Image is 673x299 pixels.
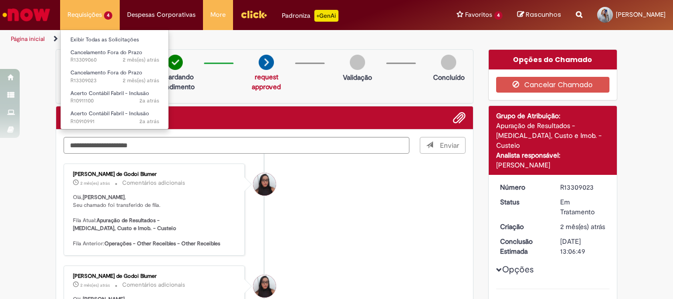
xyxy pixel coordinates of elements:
[433,72,465,82] p: Concluído
[489,50,617,69] div: Opções do Chamado
[139,118,159,125] time: 29/12/2023 14:28:21
[314,10,338,22] p: +GenAi
[61,108,169,127] a: Aberto R10910991 : Acerto Contábil Fabril - Inclusão
[253,173,276,196] div: Maisa Franco De Godoi Blumer
[253,275,276,298] div: Maisa Franco De Godoi Blumer
[104,240,220,247] b: Operações - Other Receibles - Other Receibles
[1,5,52,25] img: ServiceNow
[343,72,372,82] p: Validação
[496,160,610,170] div: [PERSON_NAME]
[73,273,237,279] div: [PERSON_NAME] de Godoi Blumer
[61,88,169,106] a: Aberto R10911100 : Acerto Contábil Fabril - Inclusão
[123,56,159,64] time: 21/07/2025 11:11:36
[70,69,142,76] span: Cancelamento Fora do Prazo
[70,90,149,97] span: Acerto Contábil Fabril - Inclusão
[70,77,159,85] span: R13309023
[560,182,606,192] div: R13309023
[496,111,610,121] div: Grupo de Atribuição:
[64,137,409,154] textarea: Digite sua mensagem aqui...
[560,222,606,232] div: 21/07/2025 11:06:43
[259,55,274,70] img: arrow-next.png
[122,281,185,289] small: Comentários adicionais
[7,30,441,48] ul: Trilhas de página
[67,10,102,20] span: Requisições
[127,10,196,20] span: Despesas Corporativas
[168,55,183,70] img: check-circle-green.png
[453,111,466,124] button: Adicionar anexos
[73,171,237,177] div: [PERSON_NAME] de Godoi Blumer
[252,72,281,91] a: request approved
[122,179,185,187] small: Comentários adicionais
[441,55,456,70] img: img-circle-grey.png
[80,282,110,288] time: 13/08/2025 13:46:10
[560,236,606,256] div: [DATE] 13:06:49
[616,10,666,19] span: [PERSON_NAME]
[123,56,159,64] span: 2 mês(es) atrás
[526,10,561,19] span: Rascunhos
[70,97,159,105] span: R10911100
[560,222,605,231] span: 2 mês(es) atrás
[493,222,553,232] dt: Criação
[80,180,110,186] span: 2 mês(es) atrás
[465,10,492,20] span: Favoritos
[80,180,110,186] time: 13/08/2025 13:46:47
[493,236,553,256] dt: Conclusão Estimada
[350,55,365,70] img: img-circle-grey.png
[70,110,149,117] span: Acerto Contábil Fabril - Inclusão
[240,7,267,22] img: click_logo_yellow_360x200.png
[139,118,159,125] span: 2a atrás
[496,150,610,160] div: Analista responsável:
[123,77,159,84] span: 2 mês(es) atrás
[73,194,237,248] p: Olá, , Seu chamado foi transferido de fila. Fila Atual: Fila Anterior:
[139,97,159,104] span: 2a atrás
[60,30,169,130] ul: Requisições
[493,197,553,207] dt: Status
[123,77,159,84] time: 21/07/2025 11:06:46
[282,10,338,22] div: Padroniza
[61,67,169,86] a: Aberto R13309023 : Cancelamento Fora do Prazo
[70,49,142,56] span: Cancelamento Fora do Prazo
[73,217,176,232] b: Apuração de Resultados - [MEDICAL_DATA], Custo e Imob. - Custeio
[83,194,125,201] b: [PERSON_NAME]
[560,197,606,217] div: Em Tratamento
[493,182,553,192] dt: Número
[11,35,45,43] a: Página inicial
[80,282,110,288] span: 2 mês(es) atrás
[70,118,159,126] span: R10910991
[210,10,226,20] span: More
[517,10,561,20] a: Rascunhos
[151,72,199,92] p: Aguardando atendimento
[61,34,169,45] a: Exibir Todas as Solicitações
[139,97,159,104] time: 29/12/2023 14:51:09
[494,11,503,20] span: 4
[496,77,610,93] button: Cancelar Chamado
[61,47,169,66] a: Aberto R13309060 : Cancelamento Fora do Prazo
[70,56,159,64] span: R13309060
[496,121,610,150] div: Apuração de Resultados - [MEDICAL_DATA], Custo e Imob. - Custeio
[104,11,112,20] span: 4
